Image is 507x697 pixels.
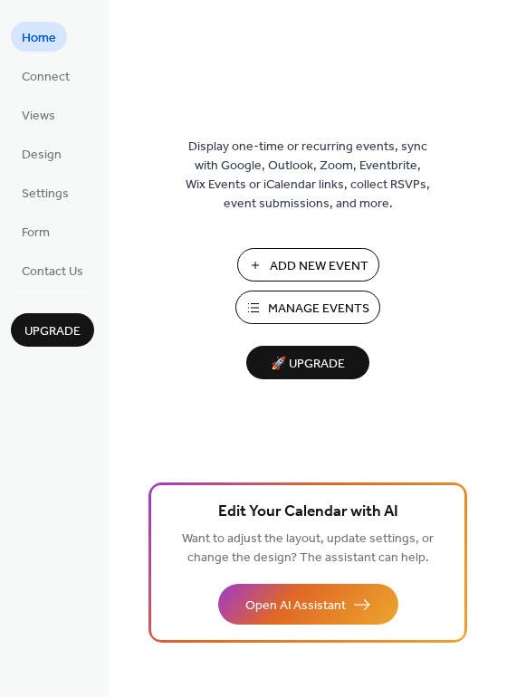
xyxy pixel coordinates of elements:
[270,257,368,276] span: Add New Event
[22,224,50,243] span: Form
[235,291,380,324] button: Manage Events
[11,138,72,168] a: Design
[268,300,369,319] span: Manage Events
[237,248,379,282] button: Add New Event
[22,263,83,282] span: Contact Us
[246,346,369,379] button: 🚀 Upgrade
[22,146,62,165] span: Design
[11,177,80,207] a: Settings
[218,584,398,625] button: Open AI Assistant
[11,61,81,91] a: Connect
[245,597,346,616] span: Open AI Assistant
[22,185,69,204] span: Settings
[257,352,359,377] span: 🚀 Upgrade
[182,527,434,570] span: Want to adjust the layout, update settings, or change the design? The assistant can help.
[218,500,398,525] span: Edit Your Calendar with AI
[11,255,94,285] a: Contact Us
[186,138,430,214] span: Display one-time or recurring events, sync with Google, Outlook, Zoom, Eventbrite, Wix Events or ...
[22,68,70,87] span: Connect
[11,313,94,347] button: Upgrade
[11,22,67,52] a: Home
[11,216,61,246] a: Form
[24,322,81,341] span: Upgrade
[22,29,56,48] span: Home
[11,100,66,129] a: Views
[22,107,55,126] span: Views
